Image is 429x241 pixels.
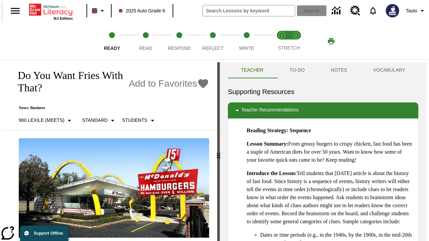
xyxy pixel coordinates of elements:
p: Teacher Recommendations [241,106,298,114]
button: Read step 2 of 5 [126,23,165,60]
button: Add to Favorites - Do You Want Fries With That? [129,78,209,90]
span: Tauto [406,7,417,14]
span: Read [139,46,152,51]
button: NOTES [318,62,360,78]
span: Reflect [202,46,224,51]
button: Stretch Respond step 2 of 2 [286,23,306,60]
p: Standard [82,117,108,124]
strong: Lesson Summary: [247,141,288,147]
img: Avatar [386,4,399,17]
button: Reflect step 4 of 5 [193,23,232,60]
a: Data Center [328,2,346,20]
p: Students [122,117,147,124]
span: Support Offline [34,231,63,236]
p: News: Business [11,105,209,110]
p: From greasy burgers to crispy chicken, fast food has been a staple of American diets for over 50 ... [247,140,413,164]
button: Select a new avatar [382,2,403,19]
button: Ready step 1 of 5 [93,23,131,60]
button: Respond step 3 of 5 [160,23,199,60]
input: search field [203,5,295,16]
button: Stretch Read step 1 of 2 [272,23,292,60]
button: Class color is dark brown. Change class color [89,5,109,17]
strong: Sequence [290,128,311,133]
button: TO-DO [277,62,318,78]
span: 2025 Auto Grade 6 [119,7,165,14]
button: Open side menu [5,1,25,21]
button: Teacher [228,62,277,78]
span: Respond [168,46,191,51]
div: Teacher Recommendations [228,102,418,118]
button: VOCABULARY [360,62,418,78]
button: Select Student [119,114,159,127]
h1: Do You Want Fries With That? [11,69,125,94]
a: Resource Center, Will open in new tab [346,2,364,20]
button: Scaffolds, Standard [79,114,119,127]
span: Write [239,46,254,51]
div: Press Enter or Spacebar and then press right and left arrow keys to move the slider [217,62,220,241]
text: 1 [281,33,283,37]
button: Write step 5 of 5 [227,23,266,60]
button: Print [320,35,342,47]
a: Notifications [364,2,382,19]
span: Add to Favorites [129,78,197,89]
h6: Supporting Resources [228,86,418,97]
button: Select Lexile, 960 Lexile (Meets) [16,114,76,127]
button: Profile/Settings [403,5,429,17]
strong: Reading Strategy: [247,128,288,133]
strong: Introduce the Lesson: [247,170,297,176]
span: Ready [104,46,120,51]
div: activity [220,62,426,241]
div: reading [3,62,217,238]
span: STRETCH [278,45,300,51]
button: Support Offline [20,226,68,241]
p: Tell students that [DATE] article is about the history of fast food. Since history is a sequence ... [247,169,413,226]
text: 2 [295,33,297,37]
span: NJ Edition [54,16,73,20]
div: Home [29,2,73,20]
p: 960 Lexile (Meets) [19,117,64,124]
div: Instructional Panel Tabs [228,62,418,78]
